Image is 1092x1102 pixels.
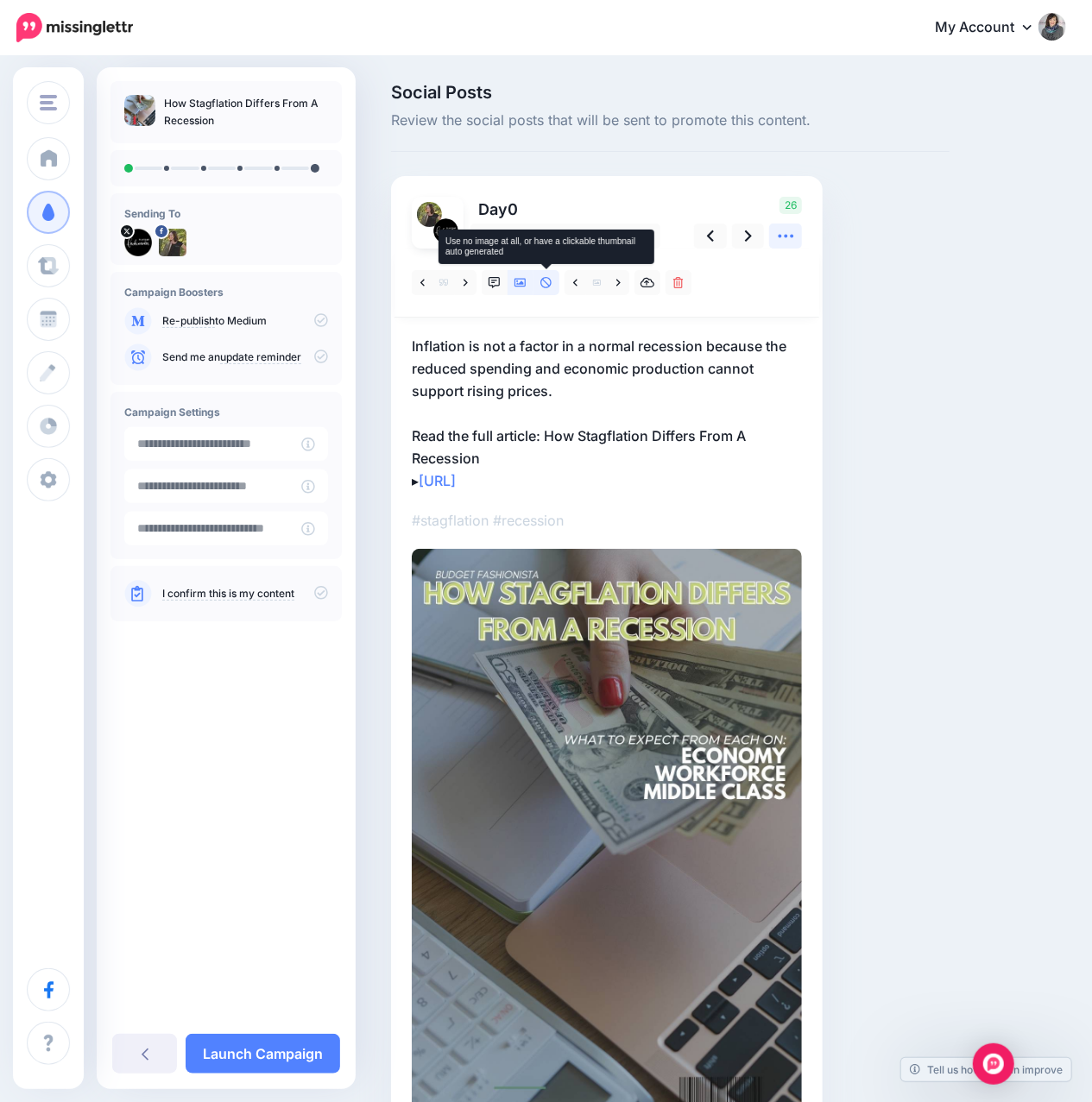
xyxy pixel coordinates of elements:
span: 26 [780,197,802,214]
h4: Campaign Boosters [124,286,328,299]
h4: Campaign Settings [124,406,328,419]
div: Open Intercom Messenger [973,1043,1014,1085]
span: Social Posts [391,84,950,101]
a: [URL] [419,472,456,489]
img: Missinglettr [16,13,133,42]
p: Send me an [162,349,328,365]
p: Day [470,197,663,222]
p: to Medium [162,313,328,329]
a: Tell us how we can improve [901,1058,1071,1081]
span: 0 [508,200,518,218]
img: 20954083_10155448620761147_6036649218327388163_n-bsa29645.jpg [417,202,442,227]
img: f3481d14c9f6a03df57903fb0a02c922_thumb.jpg [124,95,155,126]
p: How Stagflation Differs From A Recession [164,95,328,129]
img: wpZC05s2-20285.png [433,218,458,243]
img: wpZC05s2-20285.png [124,229,152,256]
p: Inflation is not a factor in a normal recession because the reduced spending and economic product... [412,335,802,492]
h4: Sending To [124,207,328,220]
span: Review the social posts that will be sent to promote this content. [391,110,950,132]
p: #stagflation #recession [412,509,802,532]
img: menu.png [40,95,57,110]
a: All Profiles [470,224,660,249]
a: My Account [918,7,1066,49]
a: update reminder [220,350,301,364]
span: All Profiles [479,227,640,245]
a: Re-publish [162,314,215,328]
img: 20954083_10155448620761147_6036649218327388163_n-bsa29645.jpg [159,229,186,256]
a: I confirm this is my content [162,587,294,601]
